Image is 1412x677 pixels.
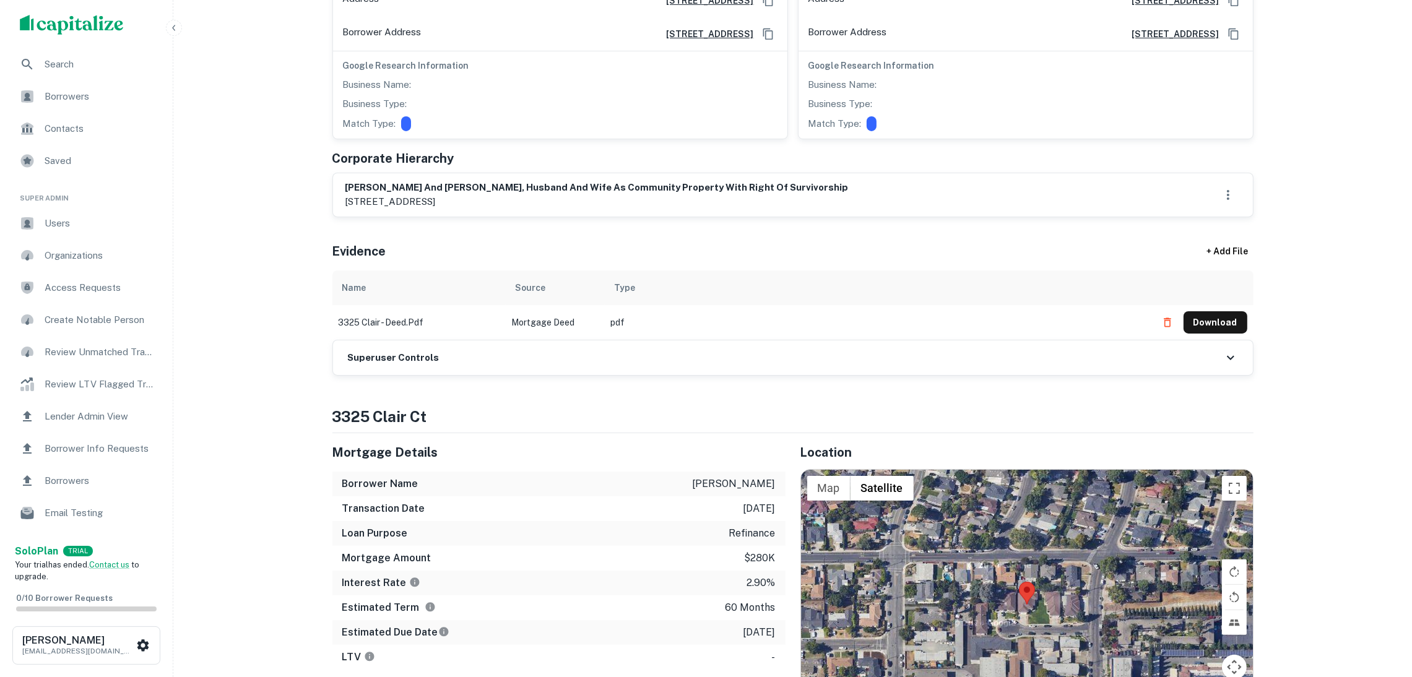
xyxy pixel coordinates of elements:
span: Your trial has ended. to upgrade. [15,560,139,582]
svg: LTVs displayed on the website are for informational purposes only and may be reported incorrectly... [364,651,375,662]
div: Organizations [10,241,163,270]
span: Access Requests [45,280,155,295]
button: [PERSON_NAME][EMAIL_ADDRESS][DOMAIN_NAME] [12,626,160,665]
iframe: Chat Widget [1350,578,1412,637]
th: Source [506,270,605,305]
p: refinance [729,526,776,541]
h6: Estimated Due Date [342,625,449,640]
a: Email Testing [10,498,163,528]
div: scrollable content [332,270,1254,340]
h5: Evidence [332,242,386,261]
span: Search [45,57,155,72]
span: Users [45,216,155,231]
a: Saved [10,146,163,176]
span: Lender Admin View [45,409,155,424]
a: Borrower Info Requests [10,434,163,464]
div: Name [342,280,366,295]
h6: Borrower Name [342,476,418,491]
span: Organizations [45,248,155,263]
a: Contact us [89,560,129,569]
a: Users [10,209,163,238]
td: Mortgage Deed [506,305,605,340]
button: Toggle fullscreen view [1222,476,1247,501]
h6: [PERSON_NAME] [22,636,134,645]
a: Borrowers [10,82,163,111]
img: capitalize-logo.png [20,15,124,35]
div: Access Requests [10,273,163,303]
span: Saved [45,153,155,168]
p: Business Name: [808,77,877,92]
a: Review Unmatched Transactions [10,337,163,367]
span: 0 / 10 Borrower Requests [16,593,113,603]
a: Contacts [10,114,163,144]
a: SoloPlan [15,544,58,559]
h6: Mortgage Amount [342,551,431,566]
p: [DATE] [743,501,776,516]
div: + Add File [1184,241,1271,263]
a: Search [10,50,163,79]
span: Review Unmatched Transactions [45,345,155,360]
button: Rotate map counterclockwise [1222,585,1247,610]
button: Copy Address [759,25,777,43]
strong: Solo Plan [15,545,58,557]
button: Download [1184,311,1247,334]
a: Borrowers [10,466,163,496]
th: Type [605,270,1150,305]
div: TRIAL [63,546,93,556]
div: Type [615,280,636,295]
p: [DATE] [743,625,776,640]
h6: Loan Purpose [342,526,408,541]
p: $280k [745,551,776,566]
svg: Estimate is based on a standard schedule for this type of loan. [438,626,449,637]
h6: [PERSON_NAME] and [PERSON_NAME], husband and wife as community property with right of survivorship [345,181,849,195]
a: Lender Admin View [10,402,163,431]
button: Copy Address [1224,25,1243,43]
a: [STREET_ADDRESS] [1122,27,1219,41]
a: Email Analytics [10,530,163,560]
button: Tilt map [1222,610,1247,635]
a: Review LTV Flagged Transactions [10,369,163,399]
span: Borrower Info Requests [45,441,155,456]
h6: Estimated Term [342,600,436,615]
h6: Superuser Controls [348,351,440,365]
th: Name [332,270,506,305]
td: pdf [605,305,1150,340]
button: Delete file [1156,313,1179,332]
li: Super Admin [10,178,163,209]
span: Contacts [45,121,155,136]
div: Create Notable Person [10,305,163,335]
p: Match Type: [808,116,862,131]
p: [EMAIL_ADDRESS][DOMAIN_NAME] [22,645,134,657]
a: [STREET_ADDRESS] [657,27,754,41]
span: Create Notable Person [45,313,155,327]
svg: The interest rates displayed on the website are for informational purposes only and may be report... [409,577,420,588]
h6: LTV [342,650,375,665]
h5: Corporate Hierarchy [332,149,454,168]
button: Rotate map clockwise [1222,559,1247,584]
p: 60 months [725,600,776,615]
p: 2.90% [747,576,776,590]
svg: Term is based on a standard schedule for this type of loan. [425,602,436,613]
p: [PERSON_NAME] [693,476,776,491]
h6: Google Research Information [808,59,1243,72]
span: Borrowers [45,473,155,488]
h6: Transaction Date [342,501,425,516]
p: - [772,650,776,665]
div: Source [516,280,546,295]
h5: Mortgage Details [332,443,786,462]
p: Borrower Address [343,25,422,43]
span: Review LTV Flagged Transactions [45,377,155,392]
h5: Location [800,443,1254,462]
